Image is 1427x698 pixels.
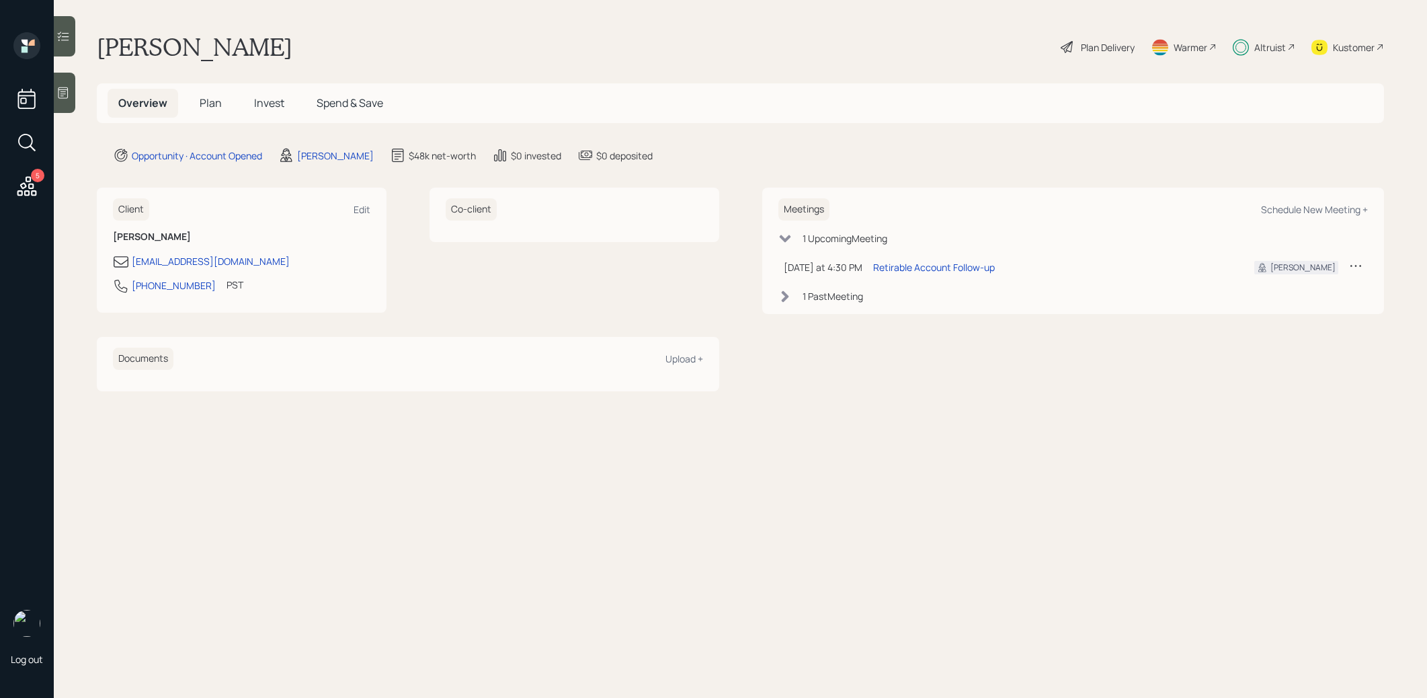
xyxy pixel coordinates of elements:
[11,653,43,666] div: Log out
[873,260,995,274] div: Retirable Account Follow-up
[511,149,561,163] div: $0 invested
[409,149,476,163] div: $48k net-worth
[132,254,290,268] div: [EMAIL_ADDRESS][DOMAIN_NAME]
[97,32,292,62] h1: [PERSON_NAME]
[1174,40,1207,54] div: Warmer
[132,278,216,293] div: [PHONE_NUMBER]
[1270,262,1336,274] div: [PERSON_NAME]
[803,289,863,303] div: 1 Past Meeting
[1333,40,1375,54] div: Kustomer
[227,278,243,292] div: PST
[113,198,149,221] h6: Client
[784,260,862,274] div: [DATE] at 4:30 PM
[254,95,284,110] span: Invest
[1261,203,1368,216] div: Schedule New Meeting +
[200,95,222,110] span: Plan
[446,198,497,221] h6: Co-client
[118,95,167,110] span: Overview
[113,231,370,243] h6: [PERSON_NAME]
[317,95,383,110] span: Spend & Save
[1081,40,1135,54] div: Plan Delivery
[297,149,374,163] div: [PERSON_NAME]
[665,352,703,365] div: Upload +
[778,198,829,221] h6: Meetings
[596,149,653,163] div: $0 deposited
[1254,40,1286,54] div: Altruist
[803,231,887,245] div: 1 Upcoming Meeting
[113,348,173,370] h6: Documents
[354,203,370,216] div: Edit
[132,149,262,163] div: Opportunity · Account Opened
[13,610,40,637] img: treva-nostdahl-headshot.png
[31,169,44,182] div: 5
